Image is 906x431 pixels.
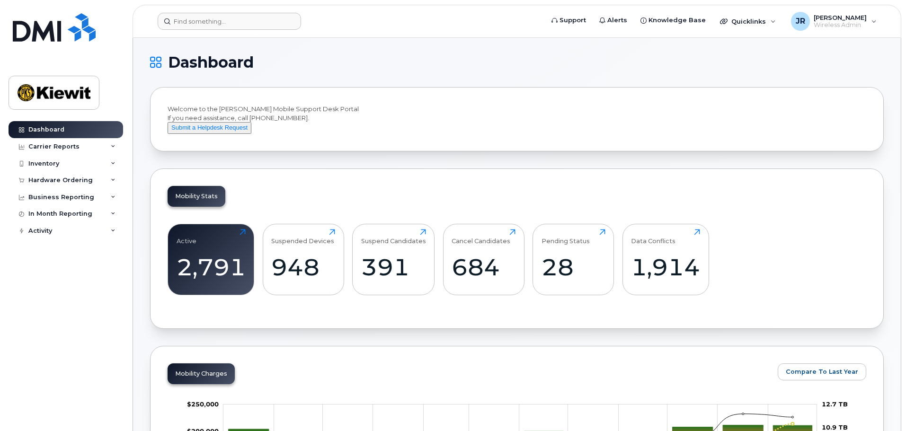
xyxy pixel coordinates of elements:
[168,122,251,134] button: Submit a Helpdesk Request
[361,229,426,245] div: Suspend Candidates
[177,253,246,281] div: 2,791
[168,123,251,131] a: Submit a Helpdesk Request
[187,400,219,408] tspan: $250,000
[271,253,335,281] div: 948
[271,229,334,245] div: Suspended Devices
[452,229,515,290] a: Cancel Candidates684
[822,400,848,408] tspan: 12.7 TB
[361,229,426,290] a: Suspend Candidates391
[168,55,254,70] span: Dashboard
[187,400,219,408] g: $0
[271,229,335,290] a: Suspended Devices948
[177,229,196,245] div: Active
[542,229,605,290] a: Pending Status28
[177,229,246,290] a: Active2,791
[778,363,866,380] button: Compare To Last Year
[865,390,899,424] iframe: Messenger Launcher
[542,253,605,281] div: 28
[631,229,700,290] a: Data Conflicts1,914
[452,253,515,281] div: 684
[631,253,700,281] div: 1,914
[168,105,866,134] div: Welcome to the [PERSON_NAME] Mobile Support Desk Portal If you need assistance, call [PHONE_NUMBER].
[542,229,590,245] div: Pending Status
[361,253,426,281] div: 391
[452,229,510,245] div: Cancel Candidates
[786,367,858,376] span: Compare To Last Year
[631,229,675,245] div: Data Conflicts
[822,423,848,431] tspan: 10.9 TB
